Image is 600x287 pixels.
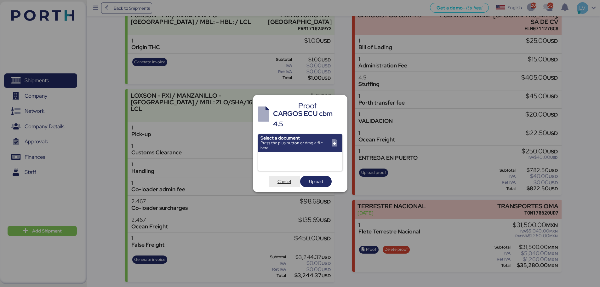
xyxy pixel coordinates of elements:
div: Proof [273,103,342,109]
span: Upload [309,178,323,185]
button: Cancel [269,176,300,187]
span: Cancel [277,178,291,185]
button: Upload [300,176,332,187]
div: CARGOS ECU cbm 4.5 [273,109,342,129]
